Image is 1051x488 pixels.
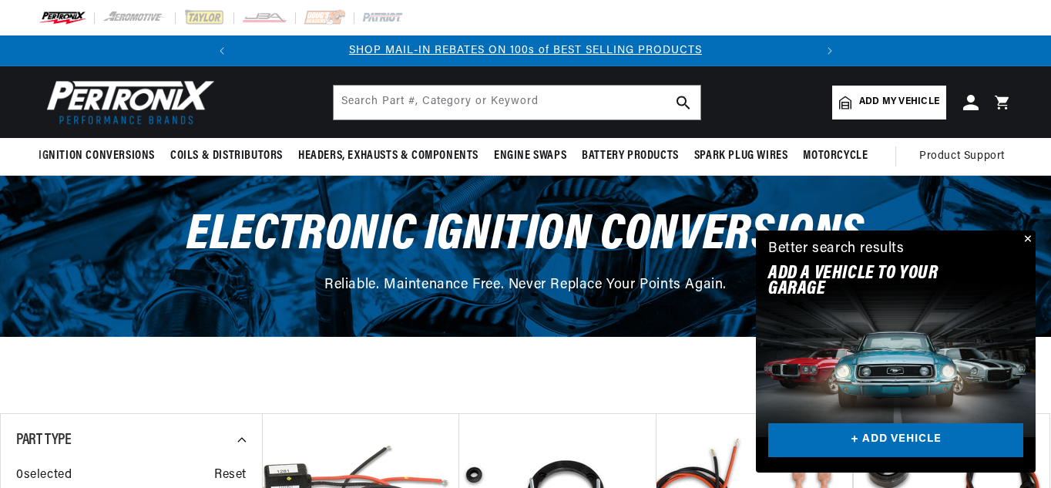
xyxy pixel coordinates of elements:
div: Announcement [237,42,814,59]
summary: Product Support [919,138,1012,175]
summary: Spark Plug Wires [687,138,796,174]
span: Headers, Exhausts & Components [298,148,478,164]
input: Search Part #, Category or Keyword [334,86,700,119]
span: Motorcycle [803,148,868,164]
button: search button [667,86,700,119]
button: Translation missing: en.sections.announcements.previous_announcement [207,35,237,66]
img: Pertronix [39,76,216,129]
span: 0 selected [16,466,72,486]
div: 1 of 2 [237,42,814,59]
button: Translation missing: en.sections.announcements.next_announcement [814,35,845,66]
span: Part Type [16,432,71,448]
button: Close [1017,231,1036,249]
span: Product Support [919,148,1005,165]
span: Coils & Distributors [170,148,283,164]
a: SHOP MAIL-IN REBATES ON 100s of BEST SELLING PRODUCTS [349,45,702,56]
summary: Coils & Distributors [163,138,290,174]
summary: Engine Swaps [486,138,574,174]
h2: Add A VEHICLE to your garage [768,266,985,298]
summary: Ignition Conversions [39,138,163,174]
summary: Motorcycle [795,138,875,174]
summary: Headers, Exhausts & Components [290,138,486,174]
span: Battery Products [582,148,679,164]
span: Reliable. Maintenance Free. Never Replace Your Points Again. [324,278,727,292]
span: Electronic Ignition Conversions [186,210,865,261]
a: Add my vehicle [832,86,946,119]
div: Better search results [768,238,905,261]
span: Ignition Conversions [39,148,155,164]
span: Engine Swaps [494,148,566,164]
summary: Battery Products [574,138,687,174]
a: + ADD VEHICLE [768,423,1023,458]
span: Add my vehicle [859,95,939,109]
span: Reset [214,466,247,486]
span: Spark Plug Wires [694,148,788,164]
